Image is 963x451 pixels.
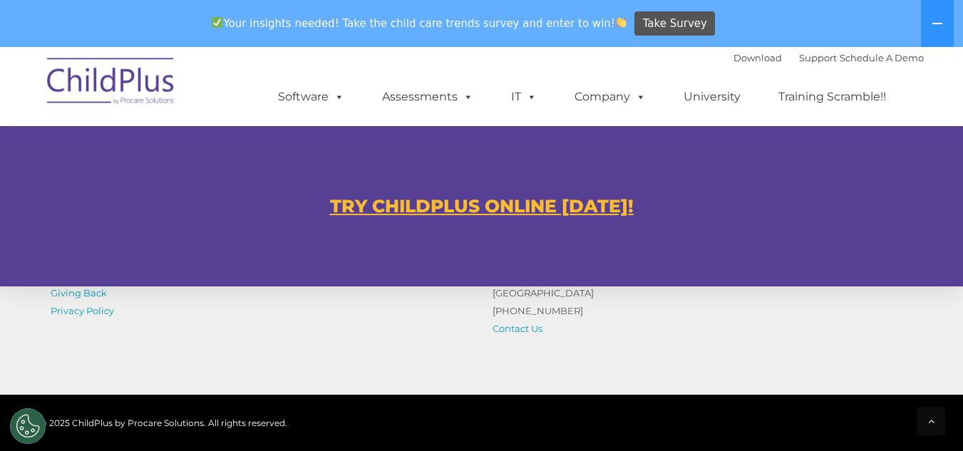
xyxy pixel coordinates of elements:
p: [STREET_ADDRESS] Suite 1000 [GEOGRAPHIC_DATA] [PHONE_NUMBER] [493,249,692,338]
span: Your insights needed! Take the child care trends survey and enter to win! [206,9,633,37]
a: Support [799,52,837,63]
font: | [733,52,924,63]
a: Software [264,83,359,111]
a: Privacy Policy [51,305,114,316]
a: University [669,83,755,111]
a: Take Survey [634,11,715,36]
a: Download [733,52,782,63]
span: Take Survey [643,11,707,36]
button: Cookies Settings [10,408,46,444]
a: Company [560,83,660,111]
a: Giving Back [51,287,107,299]
img: ChildPlus by Procare Solutions [40,48,182,119]
a: TRY CHILDPLUS ONLINE [DATE]! [330,195,634,217]
span: © 2025 ChildPlus by Procare Solutions. All rights reserved. [40,418,287,428]
a: IT [497,83,551,111]
a: Schedule A Demo [840,52,924,63]
img: ✅ [212,17,222,28]
iframe: Chat Widget [730,297,963,451]
img: 👏 [616,17,627,28]
a: Training Scramble!! [764,83,900,111]
a: Contact Us [493,323,542,334]
a: Assessments [368,83,488,111]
